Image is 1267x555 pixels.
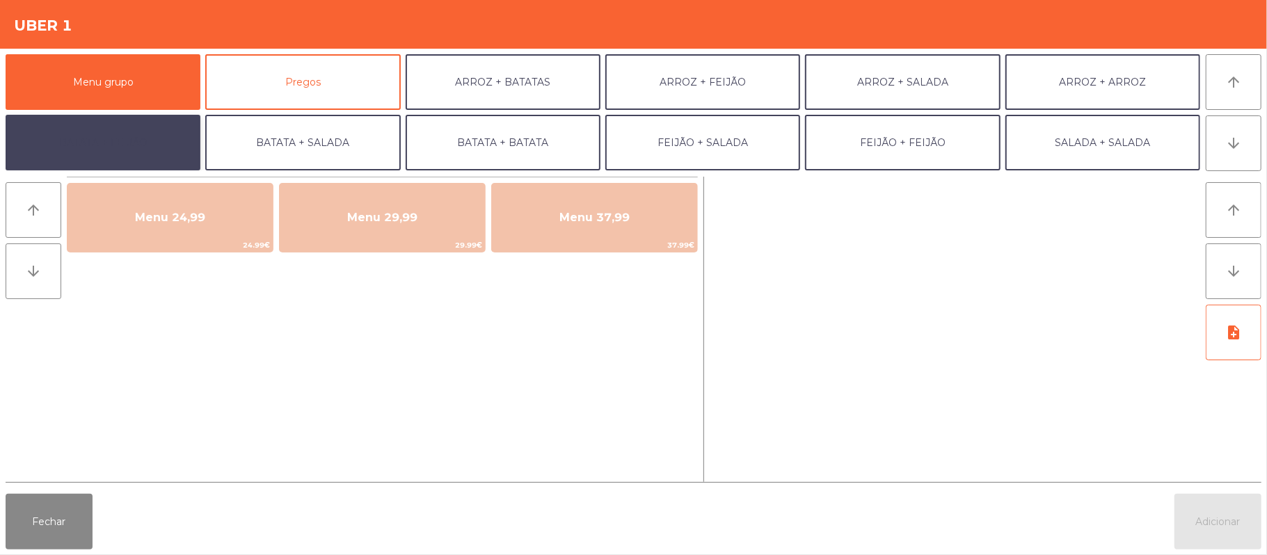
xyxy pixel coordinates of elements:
button: arrow_downward [6,243,61,299]
button: note_add [1206,305,1261,360]
button: FEIJÃO + FEIJÃO [805,115,1000,170]
span: 37.99€ [492,239,697,252]
button: arrow_downward [1206,115,1261,171]
span: 29.99€ [280,239,485,252]
span: Menu 24,99 [135,211,205,224]
i: arrow_upward [1225,202,1242,218]
button: arrow_upward [6,182,61,238]
h4: UBER 1 [14,15,72,36]
button: arrow_upward [1206,54,1261,110]
button: Menu grupo [6,54,200,110]
button: ARROZ + SALADA [805,54,1000,110]
button: FEIJÃO + SALADA [605,115,800,170]
button: SALADA + SALADA [1005,115,1200,170]
span: 24.99€ [67,239,273,252]
button: BATATA + BATATA [406,115,600,170]
i: arrow_downward [1225,263,1242,280]
span: Menu 37,99 [559,211,630,224]
button: BATATA + FEIJÃO [6,115,200,170]
button: arrow_upward [1206,182,1261,238]
i: arrow_downward [1225,135,1242,152]
i: arrow_upward [25,202,42,218]
button: ARROZ + FEIJÃO [605,54,800,110]
i: arrow_upward [1225,74,1242,90]
span: Menu 29,99 [347,211,417,224]
i: arrow_downward [25,263,42,280]
button: arrow_downward [1206,243,1261,299]
button: ARROZ + ARROZ [1005,54,1200,110]
i: note_add [1225,324,1242,341]
button: ARROZ + BATATAS [406,54,600,110]
button: Fechar [6,494,93,549]
button: BATATA + SALADA [205,115,400,170]
button: Pregos [205,54,400,110]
